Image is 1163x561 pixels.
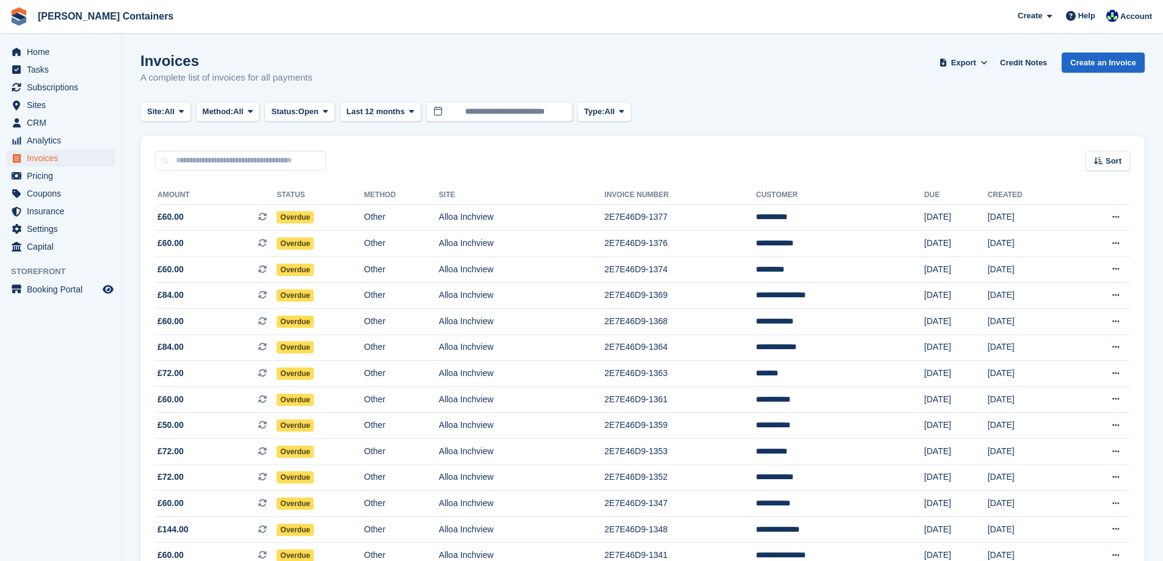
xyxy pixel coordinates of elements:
span: All [233,106,244,118]
td: 2E7E46D9-1364 [604,335,756,361]
td: Other [364,256,439,283]
td: [DATE] [988,335,1070,361]
td: [DATE] [988,516,1070,543]
span: Overdue [277,367,314,380]
a: menu [6,238,115,255]
span: Status: [271,106,298,118]
span: £72.00 [158,445,184,458]
a: menu [6,96,115,114]
td: 2E7E46D9-1347 [604,491,756,517]
span: Create [1018,10,1042,22]
span: £60.00 [158,211,184,223]
a: menu [6,220,115,237]
td: 2E7E46D9-1363 [604,361,756,387]
h1: Invoices [140,52,313,69]
td: [DATE] [924,283,988,309]
td: [DATE] [988,491,1070,517]
td: [DATE] [988,204,1070,231]
td: 2E7E46D9-1376 [604,231,756,257]
td: Alloa Inchview [439,231,604,257]
span: £72.00 [158,471,184,483]
a: menu [6,167,115,184]
span: Overdue [277,471,314,483]
th: Customer [756,186,924,205]
td: Alloa Inchview [439,491,604,517]
td: [DATE] [988,231,1070,257]
td: 2E7E46D9-1361 [604,386,756,413]
span: £72.00 [158,367,184,380]
td: Other [364,465,439,491]
td: 2E7E46D9-1368 [604,309,756,335]
span: Overdue [277,446,314,458]
td: [DATE] [924,309,988,335]
p: A complete list of invoices for all payments [140,71,313,85]
span: £60.00 [158,237,184,250]
a: Preview store [101,282,115,297]
span: Settings [27,220,100,237]
span: All [604,106,615,118]
td: 2E7E46D9-1352 [604,465,756,491]
span: Sites [27,96,100,114]
td: [DATE] [988,283,1070,309]
span: £50.00 [158,419,184,432]
span: Overdue [277,524,314,536]
td: [DATE] [924,231,988,257]
td: [DATE] [924,361,988,387]
span: Pricing [27,167,100,184]
td: 2E7E46D9-1369 [604,283,756,309]
a: Credit Notes [995,52,1052,73]
span: Overdue [277,289,314,302]
td: [DATE] [988,256,1070,283]
span: Site: [147,106,164,118]
span: Overdue [277,419,314,432]
td: [DATE] [924,491,988,517]
td: [DATE] [988,465,1070,491]
th: Site [439,186,604,205]
td: 2E7E46D9-1359 [604,413,756,439]
button: Status: Open [264,102,335,122]
a: menu [6,61,115,78]
span: £60.00 [158,263,184,276]
span: Tasks [27,61,100,78]
td: Other [364,386,439,413]
span: Type: [584,106,605,118]
span: Storefront [11,266,121,278]
td: Other [364,204,439,231]
a: menu [6,79,115,96]
td: [DATE] [924,204,988,231]
span: £60.00 [158,497,184,510]
td: [DATE] [924,386,988,413]
td: [DATE] [988,413,1070,439]
a: menu [6,203,115,220]
a: menu [6,114,115,131]
td: 2E7E46D9-1348 [604,516,756,543]
span: Sort [1106,155,1121,167]
span: £84.00 [158,341,184,353]
span: Analytics [27,132,100,149]
span: Overdue [277,237,314,250]
span: £84.00 [158,289,184,302]
span: £144.00 [158,523,189,536]
th: Invoice Number [604,186,756,205]
td: Alloa Inchview [439,204,604,231]
td: [DATE] [924,439,988,465]
td: Other [364,231,439,257]
img: stora-icon-8386f47178a22dfd0bd8f6a31ec36ba5ce8667c1dd55bd0f319d3a0aa187defe.svg [10,7,28,26]
td: Other [364,516,439,543]
td: [DATE] [988,309,1070,335]
td: [DATE] [988,439,1070,465]
span: Overdue [277,211,314,223]
a: [PERSON_NAME] Containers [33,6,178,26]
th: Method [364,186,439,205]
span: Booking Portal [27,281,100,298]
td: Alloa Inchview [439,465,604,491]
span: Overdue [277,316,314,328]
a: menu [6,281,115,298]
td: Alloa Inchview [439,309,604,335]
td: Other [364,439,439,465]
td: [DATE] [988,386,1070,413]
button: Last 12 months [340,102,421,122]
td: Other [364,413,439,439]
span: Coupons [27,185,100,202]
span: Export [951,57,976,69]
